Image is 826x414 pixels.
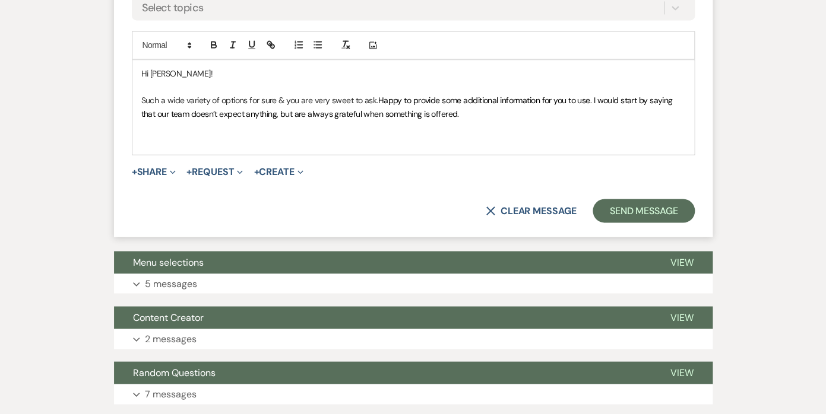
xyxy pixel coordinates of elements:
button: Create [254,167,303,176]
p: 5 messages [145,276,197,291]
span: Content Creator [133,311,204,323]
p: 7 messages [145,386,197,402]
span: + [254,167,259,176]
p: 2 messages [145,331,197,346]
span: Happy to provide some additional information for you to use. I would start by saying that our tea... [141,95,675,119]
button: Clear message [486,206,576,215]
button: 7 messages [114,384,713,404]
button: Share [132,167,176,176]
p: Hi [PERSON_NAME]! [141,67,685,80]
button: Content Creator [114,306,651,329]
span: View [670,256,694,268]
span: View [670,311,694,323]
span: View [670,366,694,378]
button: Request [186,167,243,176]
button: Random Questions [114,361,651,384]
button: View [651,306,713,329]
button: View [651,361,713,384]
p: Such a wide variety of options for sure & you are very sweet to ask. [141,94,685,120]
button: 5 messages [114,273,713,294]
span: Menu selections [133,256,204,268]
span: + [132,167,137,176]
button: Send Message [593,199,694,222]
button: Menu selections [114,251,651,273]
button: View [651,251,713,273]
span: + [186,167,192,176]
span: Random Questions [133,366,216,378]
button: 2 messages [114,329,713,349]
